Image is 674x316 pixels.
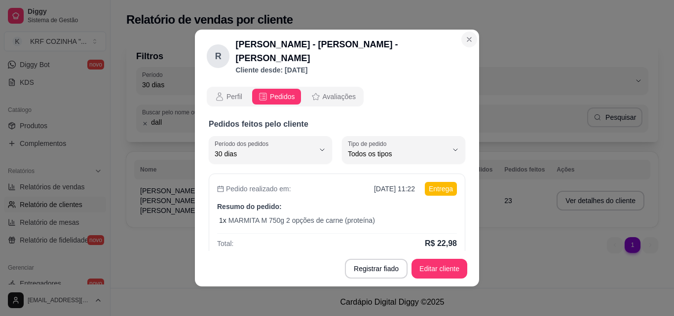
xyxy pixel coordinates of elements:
span: 30 dias [215,149,314,159]
p: Pedidos feitos pelo cliente [209,118,465,130]
p: Resumo do pedido: [217,202,457,211]
p: R$ 22,98 [425,238,457,249]
button: Editar cliente [412,259,467,279]
span: Pedidos [270,92,295,102]
button: Registrar fiado [345,259,408,279]
p: Pedido realizado em: [217,184,291,194]
button: Close [461,32,477,47]
p: Total: [217,239,233,248]
p: [DATE] 11:22 [374,184,415,194]
button: Período dos pedidos30 dias [209,136,332,164]
div: R [207,44,229,68]
span: Perfil [226,92,242,102]
p: MARMITA M 750g 2 opções de carne (proteína) [228,215,375,225]
p: Entrega [425,182,457,196]
label: Período dos pedidos [215,140,272,148]
span: Todos os tipos [348,149,448,159]
div: opções [207,87,467,106]
button: Tipo de pedidoTodos os tipos [342,136,465,164]
p: Cliente desde: [DATE] [235,65,467,75]
span: Avaliações [323,92,356,102]
div: opções [207,87,364,106]
p: 1 x [219,215,226,225]
label: Tipo de pedido [348,140,390,148]
h2: [PERSON_NAME] - [PERSON_NAME] - [PERSON_NAME] [235,37,467,65]
span: calendar [217,185,224,192]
